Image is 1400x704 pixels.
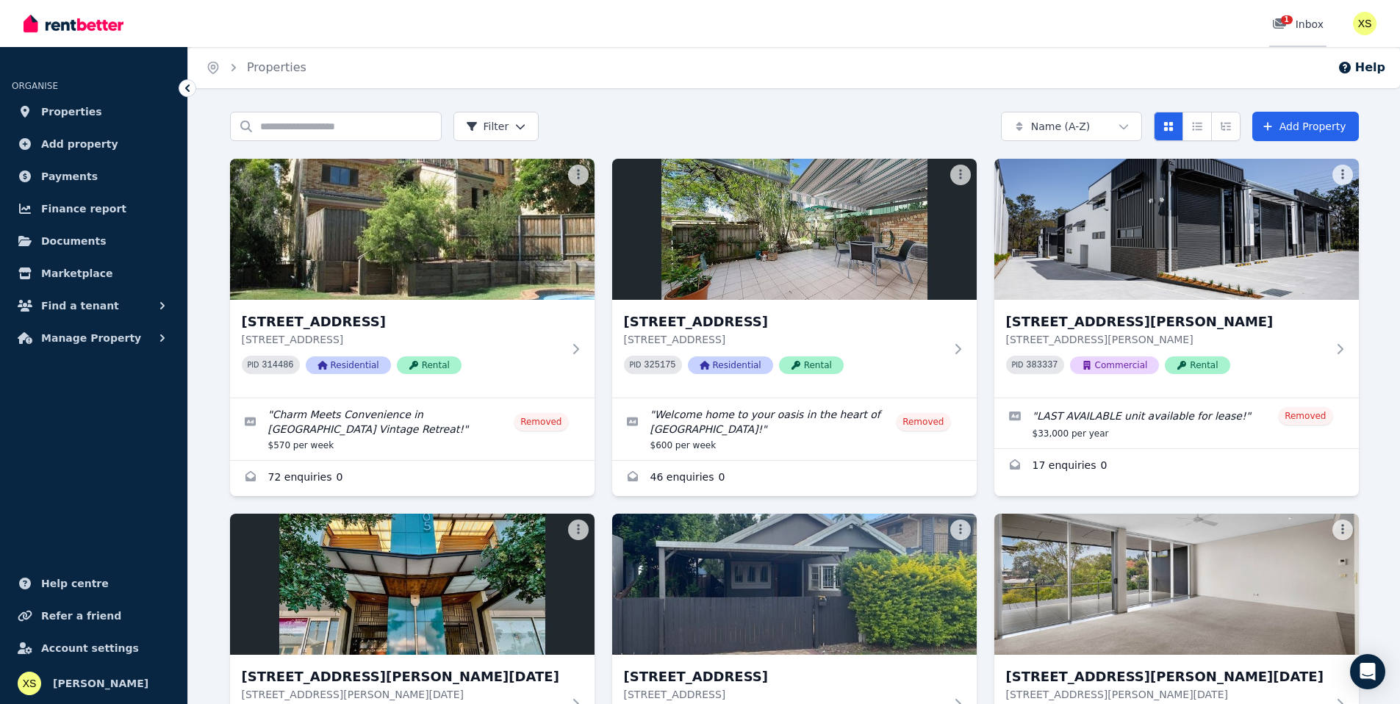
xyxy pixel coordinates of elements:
[1006,312,1327,332] h3: [STREET_ADDRESS][PERSON_NAME]
[41,168,98,185] span: Payments
[12,226,176,256] a: Documents
[1070,356,1160,374] span: Commercial
[1006,687,1327,702] p: [STREET_ADDRESS][PERSON_NAME][DATE]
[994,398,1359,448] a: Edit listing: LAST AVAILABLE unit available for lease!
[230,398,595,460] a: Edit listing: Charm Meets Convenience in Auchenflower Vintage Retreat!
[1281,15,1293,24] span: 1
[568,520,589,540] button: More options
[242,667,562,687] h3: [STREET_ADDRESS][PERSON_NAME][DATE]
[994,159,1359,300] img: 6 Whitelaw Pl, Richlands
[1006,667,1327,687] h3: [STREET_ADDRESS][PERSON_NAME][DATE]
[466,119,509,134] span: Filter
[24,12,123,35] img: RentBetter
[1252,112,1359,141] a: Add Property
[612,159,977,398] a: 4/45 Chasely Street, Auchenflower[STREET_ADDRESS][STREET_ADDRESS]PID 325175ResidentialRental
[1272,17,1324,32] div: Inbox
[242,312,562,332] h3: [STREET_ADDRESS]
[12,323,176,353] button: Manage Property
[994,449,1359,484] a: Enquiries for 6 Whitelaw Pl, Richlands
[188,47,324,88] nav: Breadcrumb
[262,360,293,370] code: 314486
[1211,112,1241,141] button: Expanded list view
[41,135,118,153] span: Add property
[12,259,176,288] a: Marketplace
[1001,112,1142,141] button: Name (A-Z)
[12,97,176,126] a: Properties
[230,514,595,655] img: 8/205 Musgrave Road, Red Hill
[612,461,977,496] a: Enquiries for 4/45 Chasely Street, Auchenflower
[624,332,944,347] p: [STREET_ADDRESS]
[1182,112,1212,141] button: Compact list view
[1165,356,1230,374] span: Rental
[612,398,977,460] a: Edit listing: Welcome home to your oasis in the heart of Auchenflower!
[1154,112,1241,141] div: View options
[630,361,642,369] small: PID
[1350,654,1385,689] div: Open Intercom Messenger
[12,81,58,91] span: ORGANISE
[12,633,176,663] a: Account settings
[18,672,41,695] img: Xanthe Sinclair
[779,356,844,374] span: Rental
[41,639,139,657] span: Account settings
[12,162,176,191] a: Payments
[1332,520,1353,540] button: More options
[624,687,944,702] p: [STREET_ADDRESS]
[230,159,595,300] img: 1/45 Chasely Street, Auchenflower
[41,200,126,218] span: Finance report
[41,329,141,347] span: Manage Property
[12,129,176,159] a: Add property
[12,194,176,223] a: Finance report
[950,520,971,540] button: More options
[568,165,589,185] button: More options
[688,356,773,374] span: Residential
[397,356,462,374] span: Rental
[230,159,595,398] a: 1/45 Chasely Street, Auchenflower[STREET_ADDRESS][STREET_ADDRESS]PID 314486ResidentialRental
[1012,361,1024,369] small: PID
[242,687,562,702] p: [STREET_ADDRESS][PERSON_NAME][DATE]
[453,112,539,141] button: Filter
[994,159,1359,398] a: 6 Whitelaw Pl, Richlands[STREET_ADDRESS][PERSON_NAME][STREET_ADDRESS][PERSON_NAME]PID 383337Comme...
[1154,112,1183,141] button: Card view
[612,514,977,655] img: 11 London Street, Eight Mile Plains
[1006,332,1327,347] p: [STREET_ADDRESS][PERSON_NAME]
[41,297,119,315] span: Find a tenant
[53,675,148,692] span: [PERSON_NAME]
[12,569,176,598] a: Help centre
[41,265,112,282] span: Marketplace
[624,667,944,687] h3: [STREET_ADDRESS]
[41,232,107,250] span: Documents
[41,607,121,625] span: Refer a friend
[1332,165,1353,185] button: More options
[1353,12,1376,35] img: Xanthe Sinclair
[248,361,259,369] small: PID
[41,575,109,592] span: Help centre
[1026,360,1058,370] code: 383337
[12,291,176,320] button: Find a tenant
[12,601,176,631] a: Refer a friend
[950,165,971,185] button: More options
[247,60,306,74] a: Properties
[1338,59,1385,76] button: Help
[644,360,675,370] code: 325175
[1031,119,1091,134] span: Name (A-Z)
[41,103,102,121] span: Properties
[612,159,977,300] img: 4/45 Chasely Street, Auchenflower
[242,332,562,347] p: [STREET_ADDRESS]
[306,356,391,374] span: Residential
[624,312,944,332] h3: [STREET_ADDRESS]
[994,514,1359,655] img: 11/205 Musgrave Road, Red Hill
[230,461,595,496] a: Enquiries for 1/45 Chasely Street, Auchenflower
